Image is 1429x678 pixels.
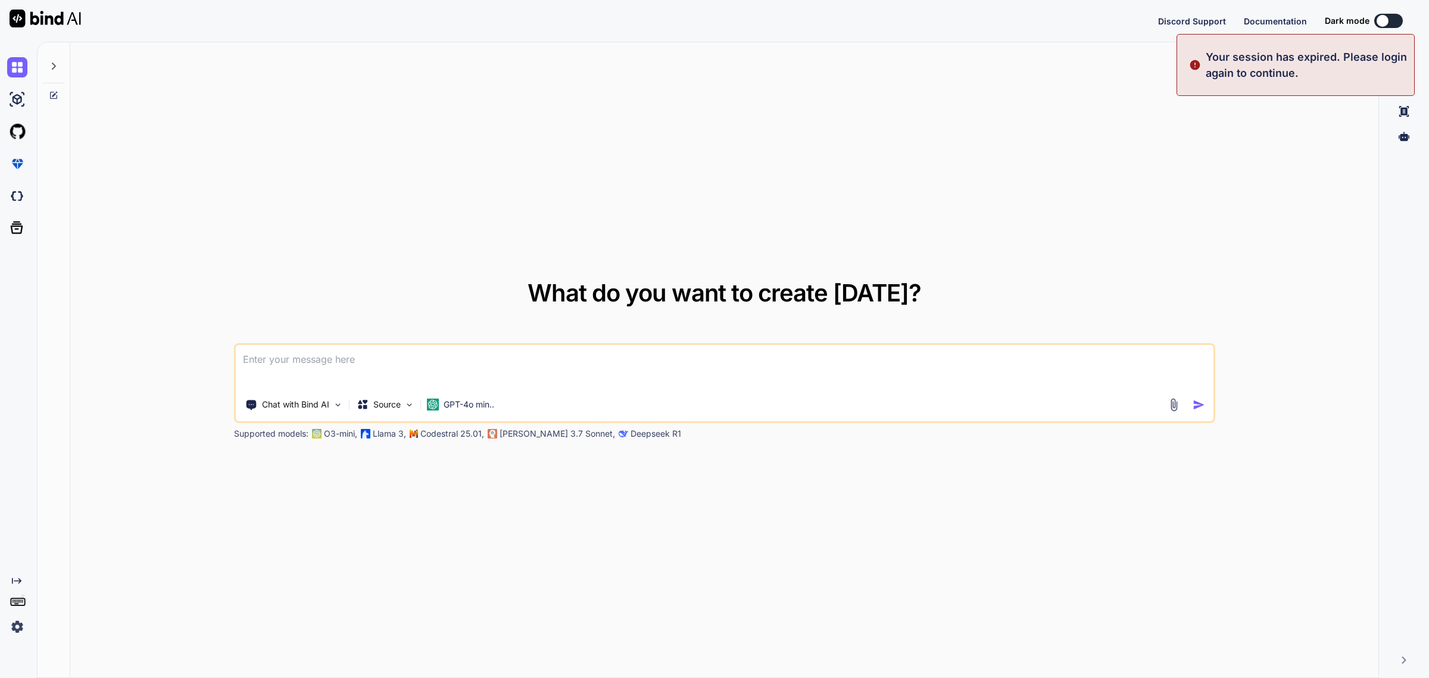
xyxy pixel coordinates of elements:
[1325,15,1369,27] span: Dark mode
[7,617,27,637] img: settings
[427,399,439,410] img: GPT-4o mini
[1167,398,1181,412] img: attachment
[234,428,308,440] p: Supported models:
[7,89,27,110] img: ai-studio
[10,10,81,27] img: Bind AI
[1189,49,1201,81] img: alert
[1244,15,1307,27] button: Documentation
[333,400,343,410] img: Pick Tools
[500,428,615,440] p: [PERSON_NAME] 3.7 Sonnet,
[404,400,414,410] img: Pick Models
[373,399,401,410] p: Source
[312,429,322,438] img: GPT-4
[1193,399,1205,411] img: icon
[619,429,628,438] img: claude
[1158,15,1226,27] button: Discord Support
[528,278,921,307] span: What do you want to create [DATE]?
[361,429,370,438] img: Llama2
[324,428,357,440] p: O3-mini,
[488,429,497,438] img: claude
[7,57,27,77] img: chat
[262,399,329,410] p: Chat with Bind AI
[7,186,27,206] img: darkCloudIdeIcon
[1206,49,1407,81] p: Your session has expired. Please login again to continue.
[444,399,494,410] p: GPT-4o min..
[7,122,27,142] img: githubLight
[7,154,27,174] img: premium
[1244,16,1307,26] span: Documentation
[410,430,418,438] img: Mistral-AI
[420,428,484,440] p: Codestral 25.01,
[1158,16,1226,26] span: Discord Support
[373,428,406,440] p: Llama 3,
[631,428,681,440] p: Deepseek R1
